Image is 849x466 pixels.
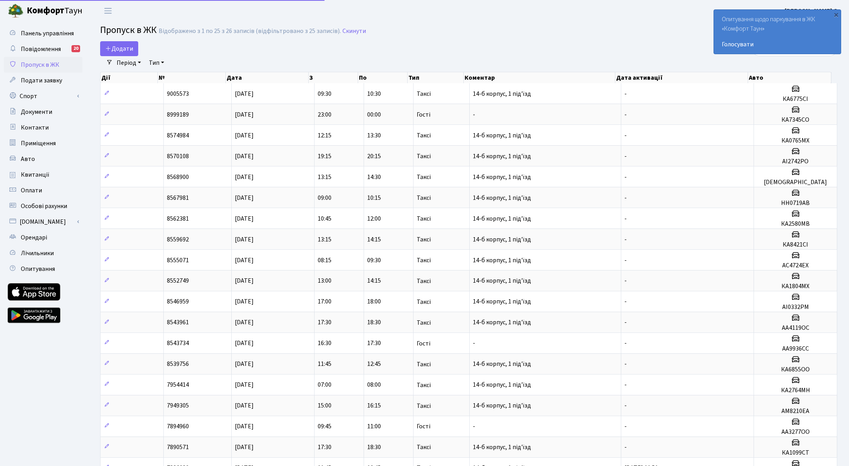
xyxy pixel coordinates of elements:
span: - [624,152,627,161]
b: [PERSON_NAME] О. [785,7,840,15]
h5: КА8421СІ [757,241,834,249]
span: - [624,360,627,369]
h5: КА6855ОО [757,366,834,373]
div: Відображено з 1 по 25 з 26 записів (відфільтровано з 25 записів). [159,27,341,35]
span: Документи [21,108,52,116]
a: Додати [100,41,138,56]
a: Подати заявку [4,73,82,88]
span: [DATE] [235,235,254,244]
a: Панель управління [4,26,82,41]
span: [DATE] [235,256,254,265]
span: 17:00 [318,298,331,306]
span: [DATE] [235,194,254,202]
h5: КА0765МХ [757,137,834,144]
span: 09:30 [318,90,331,98]
span: Опитування [21,265,55,273]
span: 16:30 [318,339,331,348]
span: 14-б корпус, 1 під'їзд [473,443,531,451]
span: [DATE] [235,173,254,181]
span: Приміщення [21,139,56,148]
h5: КА1804МХ [757,283,834,290]
span: Особові рахунки [21,202,67,210]
span: 12:15 [318,131,331,140]
span: 14-б корпус, 1 під'їзд [473,256,531,265]
span: 14-б корпус, 1 під'їзд [473,152,531,161]
h5: КА2764МН [757,387,834,394]
span: 7894960 [167,422,189,431]
span: [DATE] [235,90,254,98]
span: Подати заявку [21,76,62,85]
span: 7890571 [167,443,189,451]
h5: АІ0332РМ [757,303,834,311]
div: 20 [71,45,80,52]
div: Опитування щодо паркування в ЖК «Комфорт Таун» [714,10,841,54]
span: [DATE] [235,422,254,431]
a: Квитанції [4,167,82,183]
span: 12:00 [367,214,381,223]
span: [DATE] [235,381,254,389]
span: 17:30 [318,443,331,451]
h5: КА6775СІ [757,95,834,103]
span: 17:30 [367,339,381,348]
span: Контакти [21,123,49,132]
span: - [624,173,627,181]
h5: АМ8210ЕА [757,408,834,415]
span: Таксі [417,236,431,243]
span: 13:00 [318,277,331,285]
span: - [624,298,627,306]
span: 19:15 [318,152,331,161]
span: Пропуск в ЖК [100,23,157,37]
span: [DATE] [235,360,254,369]
span: Лічильники [21,249,54,258]
span: [DATE] [235,131,254,140]
span: 14-б корпус, 1 під'їзд [473,131,531,140]
span: 12:45 [367,360,381,369]
span: - [624,277,627,285]
span: 10:45 [318,214,331,223]
a: Контакти [4,120,82,135]
span: [DATE] [235,402,254,410]
a: Опитування [4,261,82,277]
a: Повідомлення20 [4,41,82,57]
span: - [624,110,627,119]
span: 9005573 [167,90,189,98]
span: - [624,318,627,327]
th: Дата активації [615,72,748,83]
span: 14:15 [367,235,381,244]
h5: НН0719АВ [757,199,834,207]
span: 11:00 [367,422,381,431]
span: - [624,235,627,244]
span: [DATE] [235,298,254,306]
span: Додати [105,44,133,53]
a: Оплати [4,183,82,198]
span: 14:30 [367,173,381,181]
h5: КА7345СО [757,116,834,124]
span: [DATE] [235,339,254,348]
span: Гості [417,111,430,118]
span: 15:00 [318,402,331,410]
span: 18:30 [367,443,381,451]
span: Квитанції [21,170,49,179]
span: - [473,422,475,431]
span: 8546959 [167,298,189,306]
a: Скинути [342,27,366,35]
span: Гості [417,423,430,429]
span: Таун [27,4,82,18]
span: 8999189 [167,110,189,119]
span: Таксі [417,299,431,305]
span: 8552749 [167,277,189,285]
span: 14-б корпус, 1 під'їзд [473,173,531,181]
span: 8574984 [167,131,189,140]
span: 7949305 [167,402,189,410]
span: [DATE] [235,318,254,327]
th: Дії [101,72,158,83]
span: 07:00 [318,381,331,389]
span: Таксі [417,216,431,222]
span: 13:15 [318,235,331,244]
span: - [624,131,627,140]
span: 13:15 [318,173,331,181]
a: Голосувати [722,40,833,49]
span: - [473,110,475,119]
a: Пропуск в ЖК [4,57,82,73]
span: Таксі [417,174,431,180]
